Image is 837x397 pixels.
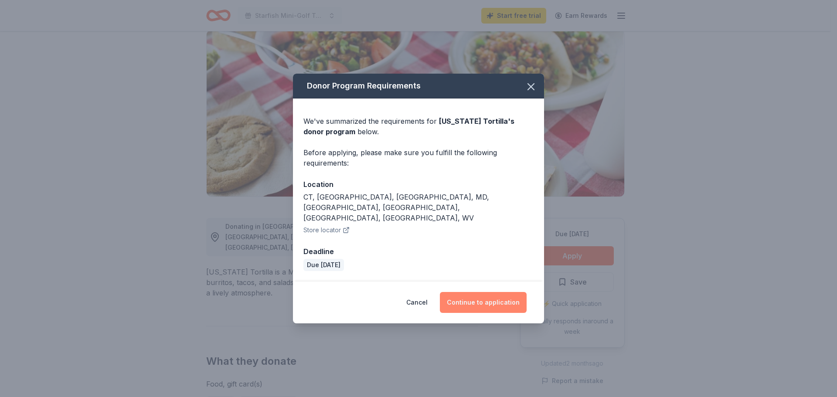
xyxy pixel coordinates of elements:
button: Store locator [303,225,350,235]
div: We've summarized the requirements for below. [303,116,534,137]
div: Due [DATE] [303,259,344,271]
button: Cancel [406,292,428,313]
button: Continue to application [440,292,527,313]
div: CT, [GEOGRAPHIC_DATA], [GEOGRAPHIC_DATA], MD, [GEOGRAPHIC_DATA], [GEOGRAPHIC_DATA], [GEOGRAPHIC_D... [303,192,534,223]
div: Deadline [303,246,534,257]
div: Location [303,179,534,190]
div: Before applying, please make sure you fulfill the following requirements: [303,147,534,168]
div: Donor Program Requirements [293,74,544,98]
